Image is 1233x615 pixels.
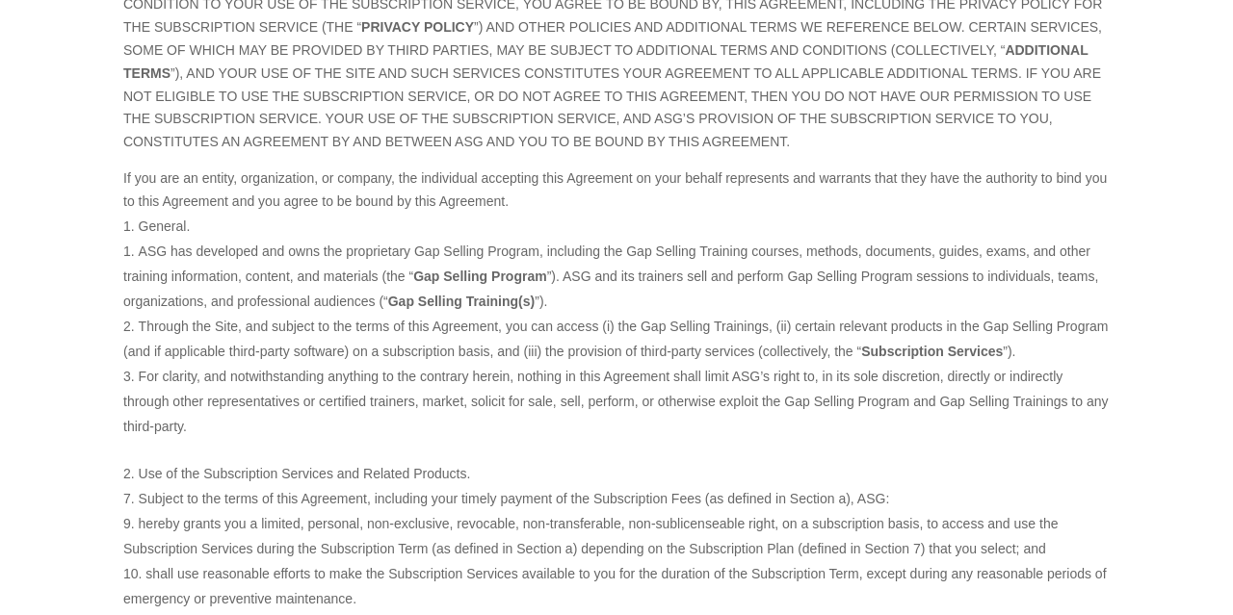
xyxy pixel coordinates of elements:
li: hereby grants you a limited, personal, non-exclusive, revocable, non-transferable, non-sublicense... [123,511,1110,561]
strong: Subscription Services [861,344,1003,359]
strong: Gap Selling Program [413,269,546,284]
li: shall use reasonable efforts to make the Subscription Services available to you for the duration ... [123,561,1110,611]
strong: (s) [518,294,535,309]
li: ASG has developed and owns the proprietary Gap Selling Program, including the Gap Selling Trainin... [123,239,1110,314]
li: General. [123,214,1110,461]
strong: PRIVACY POLICY [361,19,474,35]
li: For clarity, and notwithstanding anything to the contrary herein, nothing in this Agreement shall... [123,364,1110,439]
p: If you are an entity, organization, or company, the individual accepting this Agreement on your b... [123,167,1110,214]
strong: Gap Selling Training [388,294,518,309]
strong: ADDITIONAL TERMS [123,42,1088,81]
li: Through the Site, and subject to the terms of this Agreement, you can access (i) the Gap Selling ... [123,314,1110,364]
